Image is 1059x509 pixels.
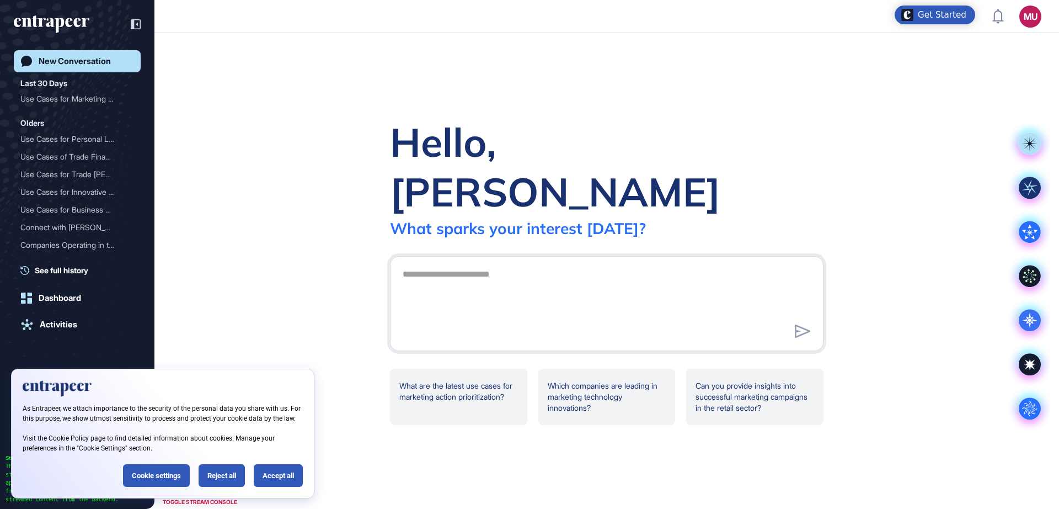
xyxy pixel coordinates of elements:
button: MU [1019,6,1041,28]
a: Activities [14,314,141,336]
div: Open Get Started checklist [895,6,975,24]
div: Olders [20,116,44,130]
div: TOGGLE STREAM CONSOLE [160,495,240,509]
div: Can you provide insights into successful marketing campaigns in the retail sector? [686,369,823,425]
a: New Conversation [14,50,141,72]
div: Last 30 Days [20,77,67,90]
div: What are the latest use cases for marketing action prioritization? [390,369,527,425]
div: Dashboard [39,293,81,303]
div: Companies Focused on Decarbonization Efforts [20,254,134,272]
div: Which companies are leading in marketing technology innovations? [538,369,676,425]
div: entrapeer-logo [14,15,89,33]
div: Activities [40,320,77,330]
div: Connect with [PERSON_NAME] [20,219,125,236]
div: Use Cases for Marketing A... [20,90,125,108]
a: Dashboard [14,287,141,309]
div: Hello, [PERSON_NAME] [390,117,823,216]
img: launcher-image-alternative-text [901,9,913,21]
div: New Conversation [39,56,111,66]
div: Use Cases for Innovative Payment Methods [20,183,134,201]
div: Use Cases for Personal Loans [20,130,134,148]
div: Use Cases for Personal Lo... [20,130,125,148]
div: Use Cases for Business Loan Products [20,201,134,219]
div: Use Cases for Innovative ... [20,183,125,201]
div: Use Cases for Marketing Action Prioritization [20,90,134,108]
div: Companies Focused on Deca... [20,254,125,272]
div: What sparks your interest [DATE]? [390,219,646,238]
div: Connect with Nash [20,219,134,236]
div: Companies Operating in th... [20,236,125,254]
div: Use Cases for Trade [PERSON_NAME]... [20,166,125,183]
div: Use Cases for Business Lo... [20,201,125,219]
div: Use Cases of Trade Finance Products [20,148,134,166]
div: Use Cases for Trade Finance Products [20,166,134,183]
div: Companies Operating in the High Precision Laser Industry [20,236,134,254]
div: Use Cases of Trade Financ... [20,148,125,166]
div: Get Started [918,9,966,20]
span: See full history [35,264,88,276]
a: See full history [20,264,141,276]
